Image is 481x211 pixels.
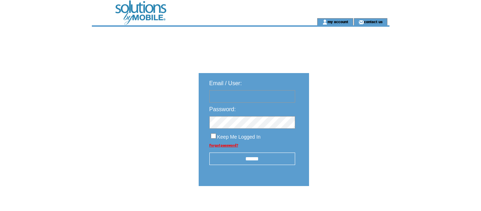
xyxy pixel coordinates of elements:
img: contact_us_icon.gif;jsessionid=538BC20535C80BC2FA06D34487ADF845 [359,19,364,25]
a: Forgot password? [209,143,238,147]
a: my account [328,19,348,24]
span: Keep Me Logged In [217,134,261,140]
img: account_icon.gif;jsessionid=538BC20535C80BC2FA06D34487ADF845 [322,19,328,25]
span: Password: [209,106,236,112]
span: Email / User: [209,80,242,86]
a: contact us [364,19,383,24]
